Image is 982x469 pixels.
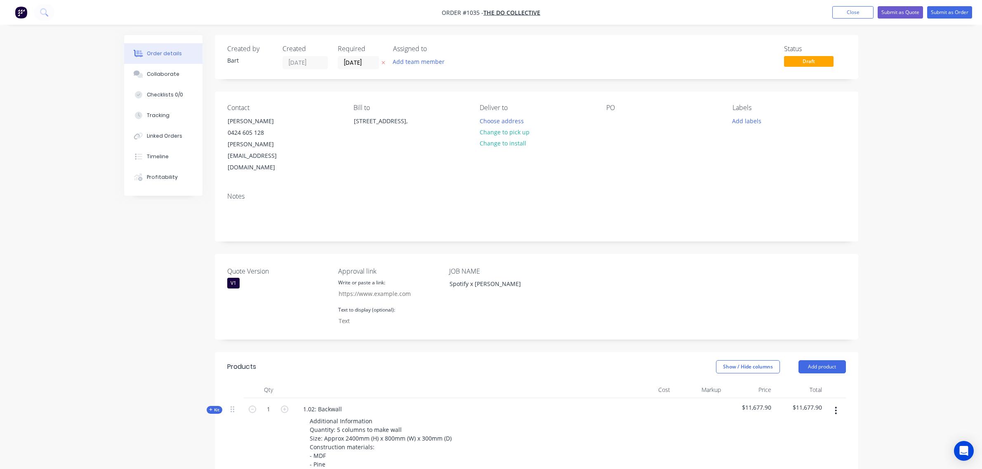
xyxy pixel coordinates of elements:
div: Price [724,382,775,398]
div: Required [338,45,383,53]
button: Add labels [728,115,766,126]
div: Assigned to [393,45,476,53]
button: Close [832,6,874,19]
span: Kit [209,407,220,413]
div: V1 [227,278,240,288]
button: Order details [124,43,203,64]
button: Show / Hide columns [716,360,780,373]
button: Kit [207,406,222,414]
a: The Do Collective [483,9,540,16]
div: Markup [674,382,724,398]
div: PO [606,104,719,112]
div: Spotify x [PERSON_NAME] [443,278,546,290]
label: Text to display (optional): [338,306,395,314]
div: Tracking [147,112,170,119]
div: Qty [244,382,293,398]
button: Collaborate [124,64,203,84]
button: Change to install [475,138,530,149]
span: $11,677.90 [728,403,772,412]
button: Linked Orders [124,126,203,146]
div: Deliver to [480,104,593,112]
div: Products [227,362,256,372]
div: Cost [623,382,674,398]
button: Choose address [475,115,528,126]
button: Tracking [124,105,203,126]
div: Total [775,382,825,398]
span: $11,677.90 [778,403,822,412]
input: https://www.example.com [334,288,432,300]
input: Text [334,315,432,327]
div: Labels [732,104,845,112]
div: 1.02: Backwall [297,403,349,415]
div: [PERSON_NAME] [228,115,296,127]
button: Profitability [124,167,203,188]
div: Bart [227,56,273,65]
div: Order details [147,50,182,57]
div: [STREET_ADDRESS], [354,115,422,127]
label: JOB NAME [449,266,552,276]
div: Status [784,45,846,53]
div: Collaborate [147,70,179,78]
div: Created [283,45,328,53]
div: Contact [227,104,340,112]
div: Open Intercom Messenger [954,441,974,461]
div: Profitability [147,174,178,181]
div: [STREET_ADDRESS], [347,115,429,141]
div: 0424 605 128 [228,127,296,138]
button: Add product [798,360,846,373]
div: Bill to [353,104,466,112]
div: Linked Orders [147,132,182,140]
label: Quote Version [227,266,330,276]
span: Order #1035 - [442,9,483,16]
div: Created by [227,45,273,53]
label: Approval link [338,266,441,276]
div: Checklists 0/0 [147,91,183,98]
button: Add team member [393,56,449,67]
img: Factory [15,6,27,19]
div: Timeline [147,153,169,160]
button: Timeline [124,146,203,167]
button: Submit as Order [927,6,972,19]
button: Change to pick up [475,127,534,138]
span: Draft [784,56,834,66]
button: Checklists 0/0 [124,84,203,105]
button: Submit as Quote [878,6,923,19]
div: Notes [227,192,846,200]
button: Add team member [388,56,449,67]
label: Write or paste a link: [338,279,385,286]
div: [PERSON_NAME]0424 605 128[PERSON_NAME][EMAIL_ADDRESS][DOMAIN_NAME] [221,115,303,174]
div: [PERSON_NAME][EMAIL_ADDRESS][DOMAIN_NAME] [228,138,296,173]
